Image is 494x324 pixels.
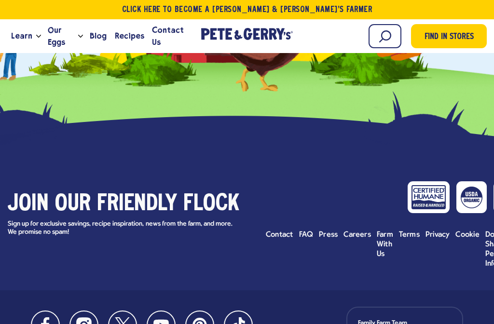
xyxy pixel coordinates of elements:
a: Cookie [455,230,479,240]
span: Find in Stores [425,31,474,44]
a: Farm With Us [377,230,393,259]
a: Contact Us [148,23,192,49]
span: Blog [90,30,107,42]
p: Sign up for exclusive savings, recipe inspiration, news from the farm, and more. We promise no spam! [8,220,242,237]
a: Press [319,230,338,240]
a: Careers [343,230,371,240]
a: Recipes [111,23,148,49]
span: Farm With Us [377,231,393,258]
span: FAQ [299,231,314,239]
h3: Join our friendly flock [8,191,242,218]
a: Privacy [425,230,450,240]
a: Terms [399,230,420,240]
span: Contact Us [152,24,188,48]
span: Terms [399,231,420,239]
span: Cookie [455,231,479,239]
span: Press [319,231,338,239]
a: Learn [7,23,36,49]
span: Contact [266,231,293,239]
span: Learn [11,30,32,42]
span: Our Eggs [48,24,74,48]
span: Recipes [115,30,144,42]
a: Blog [86,23,110,49]
button: Open the dropdown menu for Our Eggs [78,35,83,38]
input: Search [369,24,401,48]
a: FAQ [299,230,314,240]
span: Privacy [425,231,450,239]
a: Find in Stores [411,24,487,48]
a: Contact [266,230,293,240]
a: Our Eggs [44,23,78,49]
button: Open the dropdown menu for Learn [36,35,41,38]
span: Careers [343,231,371,239]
